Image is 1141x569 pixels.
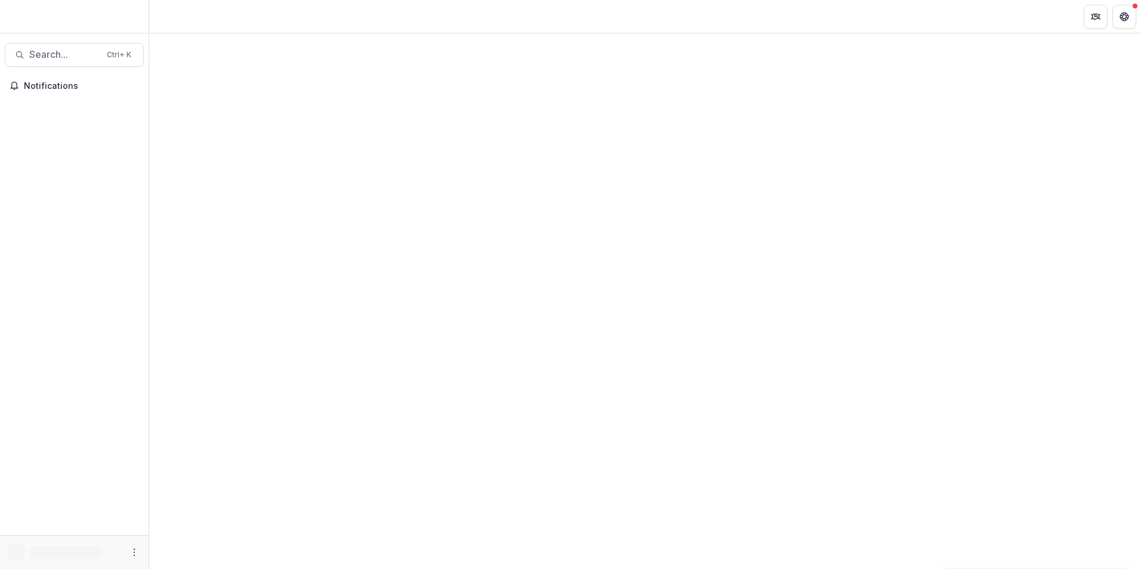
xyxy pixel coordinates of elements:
[24,81,139,91] span: Notifications
[5,43,144,67] button: Search...
[1084,5,1108,29] button: Partners
[127,545,141,559] button: More
[29,49,100,60] span: Search...
[1112,5,1136,29] button: Get Help
[104,48,134,61] div: Ctrl + K
[154,8,205,25] nav: breadcrumb
[5,76,144,95] button: Notifications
